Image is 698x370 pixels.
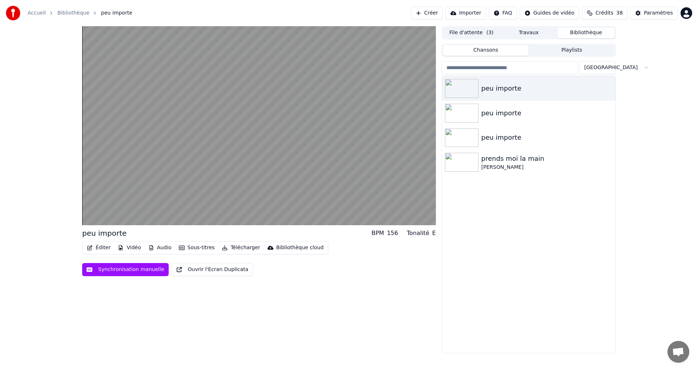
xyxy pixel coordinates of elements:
div: Tonalité [407,229,429,238]
button: Paramètres [630,7,678,20]
div: BPM [372,229,384,238]
div: prends moi la main [481,154,613,164]
span: 38 [616,9,623,17]
div: peu importe [481,83,613,94]
span: [GEOGRAPHIC_DATA] [584,64,638,71]
a: Accueil [28,9,46,17]
div: E [432,229,436,238]
img: youka [6,6,20,20]
button: Ouvrir l'Ecran Duplicata [172,263,253,276]
button: Playlists [529,45,615,56]
button: Créer [411,7,443,20]
div: peu importe [481,108,613,118]
button: Travaux [500,28,558,38]
div: peu importe [481,132,613,143]
div: Bibliothèque cloud [276,244,324,251]
button: Sous-titres [176,243,218,253]
button: Vidéo [115,243,144,253]
button: Bibliothèque [557,28,615,38]
button: Crédits38 [582,7,627,20]
div: peu importe [82,228,127,238]
button: FAQ [489,7,517,20]
button: File d'attente [443,28,500,38]
div: [PERSON_NAME] [481,164,613,171]
button: Télécharger [219,243,263,253]
div: Paramètres [644,9,673,17]
a: Bibliothèque [57,9,89,17]
nav: breadcrumb [28,9,132,17]
button: Guides de vidéo [520,7,579,20]
button: Importer [446,7,486,20]
button: Synchronisation manuelle [82,263,169,276]
button: Chansons [443,45,529,56]
button: Audio [145,243,174,253]
span: peu importe [101,9,132,17]
a: Ouvrir le chat [667,341,689,363]
span: ( 3 ) [486,29,494,36]
span: Crédits [595,9,613,17]
button: Éditer [84,243,113,253]
div: 156 [387,229,398,238]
